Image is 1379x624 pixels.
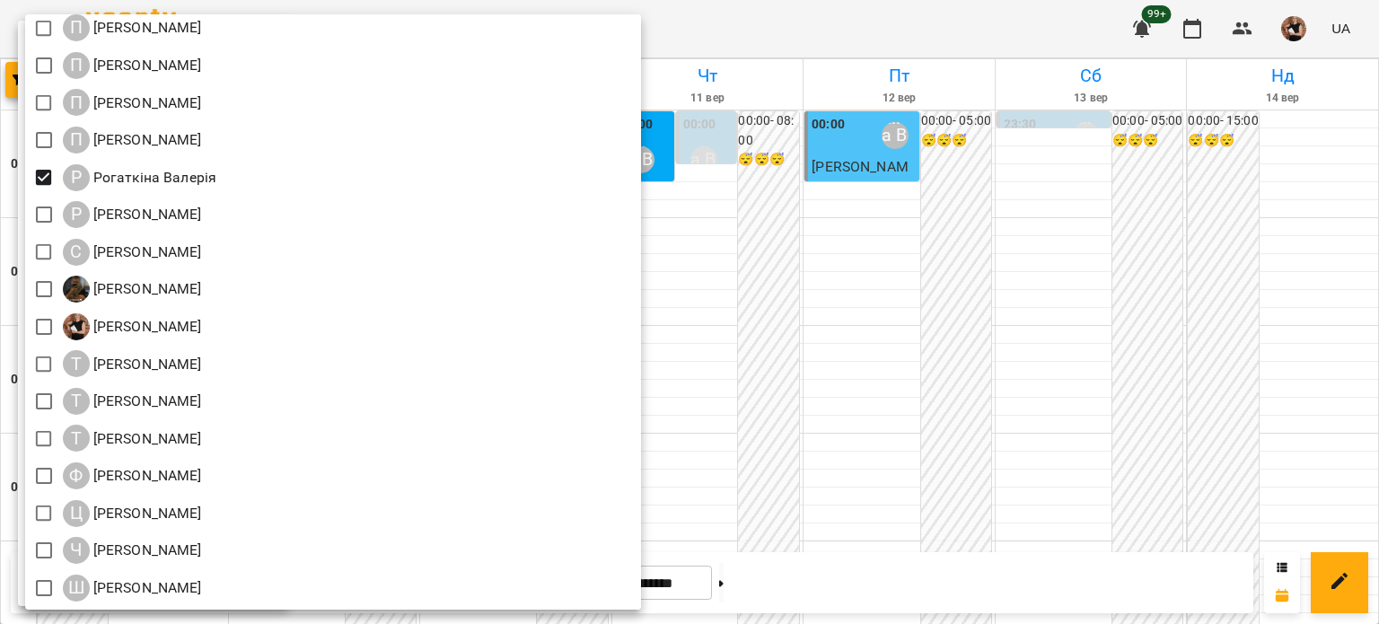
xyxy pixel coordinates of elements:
p: [PERSON_NAME] [90,55,202,76]
p: [PERSON_NAME] [90,92,202,114]
a: С [PERSON_NAME] [63,239,202,266]
a: Р Рогаткіна Валерія [63,164,217,191]
div: Шкуренко Тетяна [63,575,202,602]
a: Ч [PERSON_NAME] [63,537,202,564]
a: Т [PERSON_NAME] [63,388,202,415]
div: Р [63,201,90,228]
p: [PERSON_NAME] [90,129,202,151]
img: С [63,313,90,340]
div: Тейсар Людмила [63,388,202,415]
div: Т [63,388,90,415]
a: С [PERSON_NAME] [63,276,202,303]
a: С [PERSON_NAME] [63,313,202,340]
div: Рогаткіна Валерія [63,164,217,191]
p: [PERSON_NAME] [90,428,202,450]
div: Р [63,164,90,191]
a: П [PERSON_NAME] [63,14,202,41]
div: Ф [63,462,90,489]
div: П [63,52,90,79]
img: С [63,276,90,303]
div: Самсонова Ніла [63,239,202,266]
a: Ф [PERSON_NAME] [63,462,202,489]
div: Цибіна Любов [63,500,202,527]
a: П [PERSON_NAME] [63,52,202,79]
p: Рогаткіна Валерія [90,167,217,189]
a: Ц [PERSON_NAME] [63,500,202,527]
a: Р [PERSON_NAME] [63,201,202,228]
p: [PERSON_NAME] [90,465,202,487]
div: Т [63,350,90,377]
a: Т [PERSON_NAME] [63,350,202,377]
p: [PERSON_NAME] [90,278,202,300]
div: Т [63,425,90,452]
div: С [63,239,90,266]
div: Танасова Оксана [63,350,202,377]
p: [PERSON_NAME] [90,354,202,375]
div: Перейма Юлія [63,52,202,79]
div: Панасенко Дарина [63,14,202,41]
a: П [PERSON_NAME] [63,127,202,154]
div: Тюрдьо Лариса [63,425,202,452]
div: П [63,89,90,116]
p: [PERSON_NAME] [90,503,202,524]
div: Руденко Наталія Юріївна [63,201,202,228]
div: Ш [63,575,90,602]
a: Т [PERSON_NAME] [63,425,202,452]
p: [PERSON_NAME] [90,242,202,263]
div: Попроцька Ольга [63,127,202,154]
a: П [PERSON_NAME] [63,89,202,116]
div: Стефак Марія Ярославівна [63,313,202,340]
p: [PERSON_NAME] [90,17,202,39]
p: [PERSON_NAME] [90,316,202,338]
p: [PERSON_NAME] [90,540,202,561]
div: Ч [63,537,90,564]
p: [PERSON_NAME] [90,204,202,225]
div: Червінский Олександр [63,537,202,564]
div: П [63,127,90,154]
a: Ш [PERSON_NAME] [63,575,202,602]
div: Сорока Ростислав [63,276,202,303]
div: Ц [63,500,90,527]
div: П [63,14,90,41]
p: [PERSON_NAME] [90,577,202,599]
p: [PERSON_NAME] [90,391,202,412]
div: Фень Юлія [63,462,202,489]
